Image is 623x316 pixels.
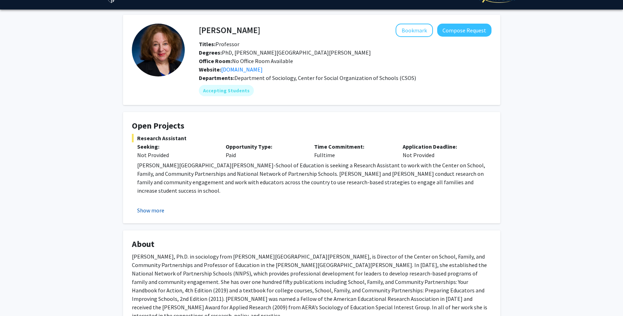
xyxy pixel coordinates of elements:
div: Not Provided [137,151,215,159]
a: Opens in a new tab [221,66,263,73]
button: Compose Request to Joyce Epstein [437,24,491,37]
p: [PERSON_NAME][GEOGRAPHIC_DATA][PERSON_NAME]-School of Education is seeking a Research Assistant t... [137,161,491,195]
b: Degrees: [199,49,222,56]
b: Departments: [199,74,234,81]
span: Professor [199,41,239,48]
h4: [PERSON_NAME] [199,24,260,37]
button: Show more [137,206,164,215]
b: Website: [199,66,221,73]
img: Profile Picture [132,24,185,76]
b: Office Room: [199,57,232,64]
span: Department of Sociology, Center for Social Organization of Schools (CSOS) [234,74,416,81]
div: Fulltime [309,142,397,159]
p: Opportunity Type: [226,142,304,151]
div: Paid [220,142,309,159]
span: Research Assistant [132,134,491,142]
p: Application Deadline: [403,142,481,151]
p: Seeking: [137,142,215,151]
h4: Open Projects [132,121,491,131]
button: Add Joyce Epstein to Bookmarks [396,24,433,37]
b: Titles: [199,41,215,48]
p: Time Commitment: [314,142,392,151]
h4: About [132,239,491,249]
mat-chip: Accepting Students [199,85,254,96]
span: PhD, [PERSON_NAME][GEOGRAPHIC_DATA][PERSON_NAME] [199,49,371,56]
div: Not Provided [397,142,486,159]
iframe: Chat [5,284,30,311]
span: No Office Room Available [199,57,293,64]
